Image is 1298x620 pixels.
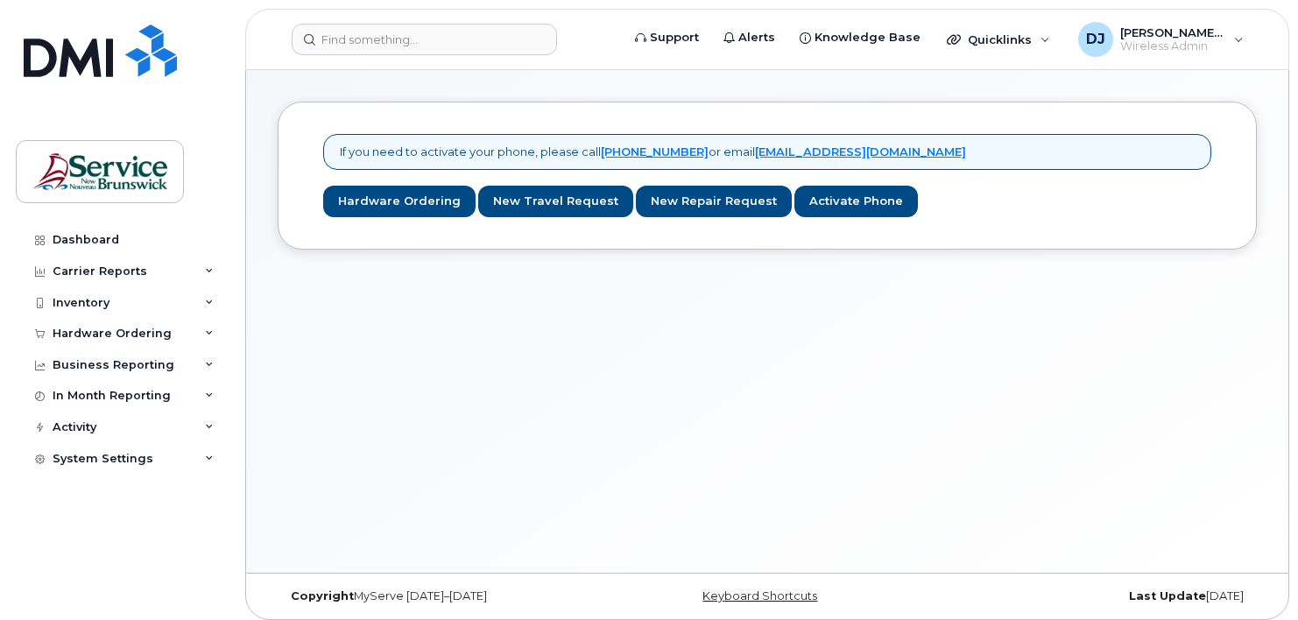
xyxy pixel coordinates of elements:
a: Activate Phone [794,186,918,218]
p: If you need to activate your phone, please call or email [340,144,966,160]
div: MyServe [DATE]–[DATE] [278,589,604,603]
strong: Copyright [291,589,354,602]
a: [PHONE_NUMBER] [601,144,709,159]
a: New Repair Request [636,186,792,218]
div: [DATE] [930,589,1257,603]
strong: Last Update [1129,589,1206,602]
a: New Travel Request [478,186,633,218]
a: [EMAIL_ADDRESS][DOMAIN_NAME] [755,144,966,159]
a: Keyboard Shortcuts [702,589,817,602]
a: Hardware Ordering [323,186,476,218]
